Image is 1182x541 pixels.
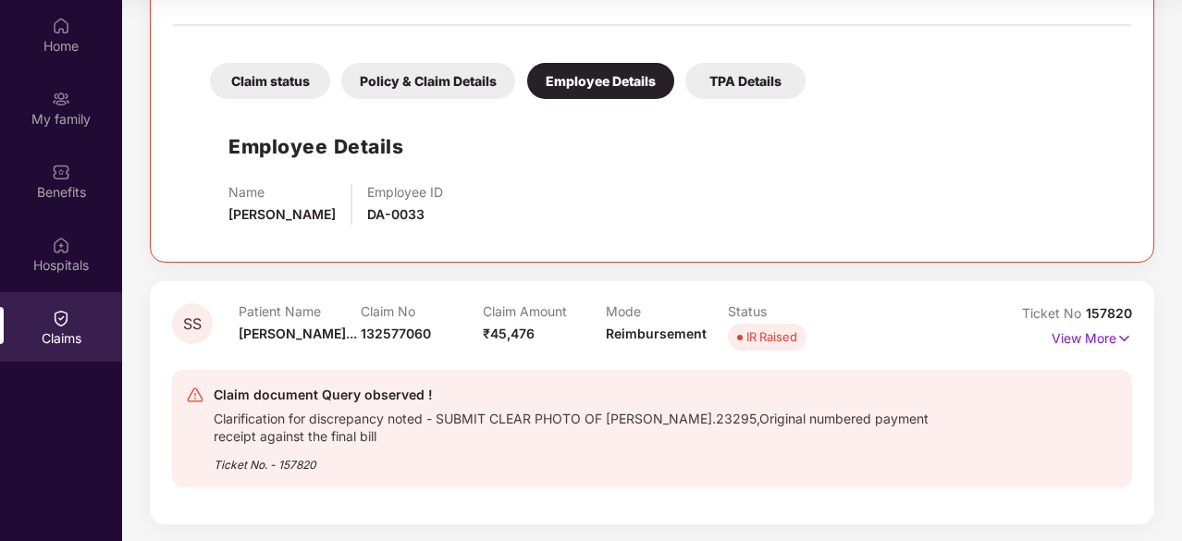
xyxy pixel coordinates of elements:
span: [PERSON_NAME] [228,206,336,222]
p: View More [1052,324,1132,349]
span: ₹45,476 [483,326,535,341]
h1: Employee Details [228,131,403,162]
span: 132577060 [361,326,431,341]
div: Claim document Query observed ! [214,384,963,406]
div: Ticket No. - 157820 [214,445,963,473]
p: Patient Name [239,303,361,319]
span: Reimbursement [606,326,707,341]
p: Name [228,184,336,200]
div: Policy & Claim Details [341,63,515,99]
span: 157820 [1086,305,1132,321]
img: svg+xml;base64,PHN2ZyB4bWxucz0iaHR0cDovL3d3dy53My5vcmcvMjAwMC9zdmciIHdpZHRoPSIxNyIgaGVpZ2h0PSIxNy... [1116,328,1132,349]
p: Claim Amount [483,303,605,319]
p: Mode [606,303,728,319]
div: TPA Details [685,63,806,99]
img: svg+xml;base64,PHN2ZyBpZD0iSG9zcGl0YWxzIiB4bWxucz0iaHR0cDovL3d3dy53My5vcmcvMjAwMC9zdmciIHdpZHRoPS... [52,236,70,254]
div: Employee Details [527,63,674,99]
img: svg+xml;base64,PHN2ZyB3aWR0aD0iMjAiIGhlaWdodD0iMjAiIHZpZXdCb3g9IjAgMCAyMCAyMCIgZmlsbD0ibm9uZSIgeG... [52,90,70,108]
p: Status [728,303,850,319]
span: Ticket No [1022,305,1086,321]
span: SS [183,316,202,332]
img: svg+xml;base64,PHN2ZyBpZD0iSG9tZSIgeG1sbnM9Imh0dHA6Ly93d3cudzMub3JnLzIwMDAvc3ZnIiB3aWR0aD0iMjAiIG... [52,17,70,35]
span: [PERSON_NAME]... [239,326,357,341]
p: Employee ID [367,184,443,200]
img: svg+xml;base64,PHN2ZyBpZD0iQmVuZWZpdHMiIHhtbG5zPSJodHRwOi8vd3d3LnczLm9yZy8yMDAwL3N2ZyIgd2lkdGg9Ij... [52,163,70,181]
img: svg+xml;base64,PHN2ZyBpZD0iQ2xhaW0iIHhtbG5zPSJodHRwOi8vd3d3LnczLm9yZy8yMDAwL3N2ZyIgd2lkdGg9IjIwIi... [52,309,70,327]
div: IR Raised [746,327,797,346]
div: Clarification for discrepancy noted - SUBMIT CLEAR PHOTO OF [PERSON_NAME].23295,Original numbered... [214,406,963,445]
img: svg+xml;base64,PHN2ZyB4bWxucz0iaHR0cDovL3d3dy53My5vcmcvMjAwMC9zdmciIHdpZHRoPSIyNCIgaGVpZ2h0PSIyNC... [186,386,204,404]
p: Claim No [361,303,483,319]
div: Claim status [210,63,330,99]
span: DA-0033 [367,206,425,222]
